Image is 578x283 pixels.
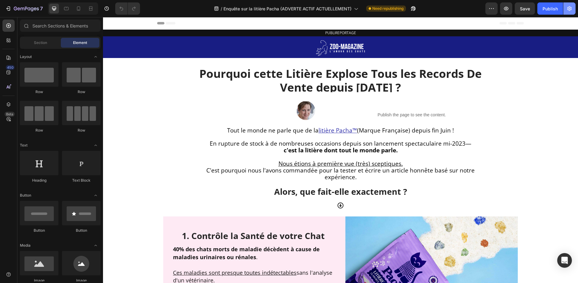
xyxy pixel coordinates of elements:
[79,213,222,224] span: 1. Contrôle la Santé de votre Chat
[223,5,352,12] span: Enquête sur la litière Pacha (ADVERTE ACTIF ACTUELLEMENT)
[91,241,101,250] span: Toggle open
[520,6,530,11] span: Save
[62,89,101,95] div: Row
[20,243,31,248] span: Media
[107,122,363,130] span: En rupture de stock à de nombreuses occasions depuis son lancement spectaculaire mi-2023
[115,2,140,15] div: Undo/Redo
[215,111,254,117] a: litière Pacha™
[103,17,578,283] iframe: Design area
[34,40,47,45] span: Section
[124,109,215,117] span: Tout le monde ne parle que de la
[62,228,101,233] div: Button
[40,5,43,12] p: 7
[254,109,351,117] span: (Marque Française) depuis fin Juin !
[372,6,403,11] span: Need republishing
[103,149,372,164] span: C'est pourquoi nous l'avons commandée pour la tester et écrire un article honnête basé sur notre ...
[20,228,58,233] div: Button
[20,193,31,198] span: Button
[70,252,229,267] span: sans l'analyse d'un vétérinaire.
[537,2,563,15] button: Publish
[215,109,254,117] u: litière Pacha™
[6,65,15,70] div: 450
[62,178,101,183] div: Text Block
[20,143,28,148] span: Text
[20,89,58,95] div: Row
[70,228,217,244] strong: 40% des chats morts de maladie décèdent à cause de maladies urinaires ou rénales
[20,178,58,183] div: Heading
[171,169,304,180] span: Alors, que fait-elle exactement ?
[70,252,193,259] u: Ces maladies sont presque toutes indétectables
[20,128,58,133] div: Row
[62,128,101,133] div: Row
[73,40,87,45] span: Element
[363,122,368,130] span: —
[221,5,222,12] span: /
[91,140,101,150] span: Toggle open
[175,143,300,151] u: Nous étions à première vue (très) sceptiques.
[5,112,15,117] div: Beta
[20,20,101,32] input: Search Sections & Elements
[70,228,217,244] span: .
[223,95,395,101] p: Publish the page to see the content.
[515,2,535,15] button: Save
[20,54,32,60] span: Layout
[543,5,558,12] div: Publish
[557,253,572,268] div: Open Intercom Messenger
[91,52,101,62] span: Toggle open
[181,129,295,137] strong: c'est la litière dont tout le monde parle.
[2,2,46,15] button: 7
[91,190,101,200] span: Toggle open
